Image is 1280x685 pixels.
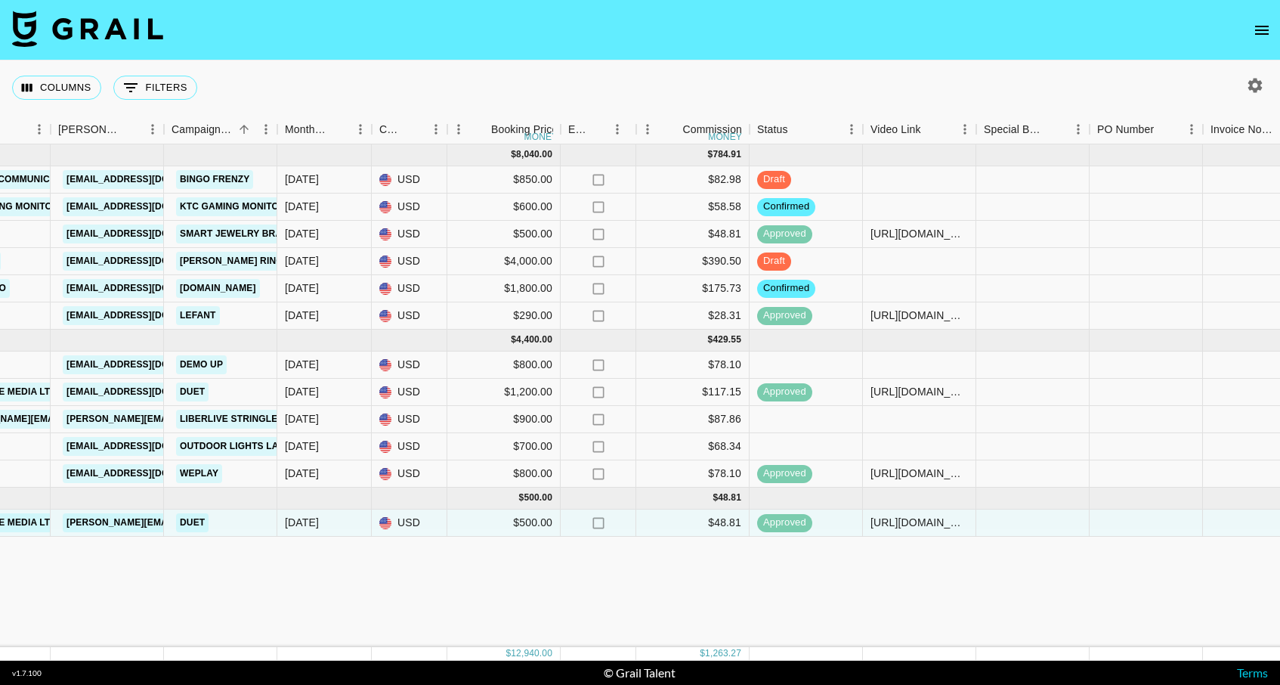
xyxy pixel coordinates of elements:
[757,200,815,214] span: confirmed
[372,221,447,248] div: USD
[447,166,561,194] div: $850.00
[1097,115,1154,144] div: PO Number
[606,118,629,141] button: Menu
[176,437,309,456] a: Outdoor Lights Launch
[176,279,260,298] a: [DOMAIN_NAME]
[176,464,222,483] a: WePlay
[524,132,558,141] div: money
[511,647,552,660] div: 12,940.00
[1046,119,1067,140] button: Sort
[176,355,227,374] a: Demo up
[713,491,718,504] div: $
[141,118,164,141] button: Menu
[447,433,561,460] div: $700.00
[285,281,319,296] div: Jun '25
[172,115,233,144] div: Campaign (Type)
[708,148,713,161] div: $
[757,227,812,241] span: approved
[12,11,163,47] img: Grail Talent
[447,510,561,537] div: $500.00
[708,132,742,141] div: money
[63,197,232,216] a: [EMAIL_ADDRESS][DOMAIN_NAME]
[12,668,42,678] div: v 1.7.100
[285,466,319,481] div: Aug '25
[28,118,51,141] button: Menu
[447,379,561,406] div: $1,200.00
[636,248,750,275] div: $390.50
[636,118,659,141] button: Menu
[954,118,976,141] button: Menu
[788,119,809,140] button: Sort
[285,357,319,372] div: Aug '25
[372,379,447,406] div: USD
[705,647,741,660] div: 1,263.27
[447,352,561,379] div: $800.00
[63,383,232,401] a: [EMAIL_ADDRESS][DOMAIN_NAME]
[984,115,1046,144] div: Special Booking Type
[506,647,511,660] div: $
[63,306,232,325] a: [EMAIL_ADDRESS][DOMAIN_NAME]
[516,148,552,161] div: 8,040.00
[636,510,750,537] div: $48.81
[661,119,682,140] button: Sort
[447,275,561,302] div: $1,800.00
[757,466,812,481] span: approved
[1067,118,1090,141] button: Menu
[636,379,750,406] div: $117.15
[349,118,372,141] button: Menu
[636,460,750,488] div: $78.10
[636,166,750,194] div: $82.98
[921,119,942,140] button: Sort
[63,355,232,374] a: [EMAIL_ADDRESS][DOMAIN_NAME]
[285,115,328,144] div: Month Due
[636,194,750,221] div: $58.58
[870,384,968,399] div: https://www.tiktok.com/@lukeandalexis1/video/7544903746640268557?_r=1&_t=ZP-8zLkZax5Ejv
[524,491,552,504] div: 500.00
[372,302,447,330] div: USD
[1247,15,1277,45] button: open drawer
[561,115,636,144] div: Expenses: Remove Commission?
[636,352,750,379] div: $78.10
[164,115,277,144] div: Campaign (Type)
[713,148,741,161] div: 784.91
[447,118,470,141] button: Menu
[757,385,812,399] span: approved
[708,333,713,346] div: $
[372,166,447,194] div: USD
[285,308,319,323] div: Jun '25
[176,197,289,216] a: KTC Gaming Monitor
[491,115,558,144] div: Booking Price
[372,406,447,433] div: USD
[757,172,791,187] span: draft
[285,515,319,530] div: Sep '26
[176,513,209,532] a: Duet
[12,76,101,100] button: Select columns
[636,221,750,248] div: $48.81
[285,439,319,454] div: Aug '25
[372,248,447,275] div: USD
[285,172,319,187] div: Jun '25
[700,647,705,660] div: $
[328,119,349,140] button: Sort
[63,225,232,243] a: [EMAIL_ADDRESS][DOMAIN_NAME]
[63,170,232,189] a: [EMAIL_ADDRESS][DOMAIN_NAME]
[176,410,337,429] a: Liberlive Stringless Guitare
[63,252,232,271] a: [EMAIL_ADDRESS][DOMAIN_NAME]
[285,384,319,399] div: Aug '25
[447,460,561,488] div: $800.00
[447,406,561,433] div: $900.00
[285,411,319,426] div: Aug '25
[589,119,611,140] button: Sort
[176,170,253,189] a: Bingo Frenzy
[516,333,552,346] div: 4,400.00
[870,115,921,144] div: Video Link
[63,410,309,429] a: [PERSON_NAME][EMAIL_ADDRESS][DOMAIN_NAME]
[285,226,319,241] div: Jun '25
[1210,115,1272,144] div: Invoice Notes
[636,433,750,460] div: $68.34
[233,119,255,140] button: Sort
[372,433,447,460] div: USD
[604,665,676,680] div: © Grail Talent
[636,406,750,433] div: $87.86
[976,115,1090,144] div: Special Booking Type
